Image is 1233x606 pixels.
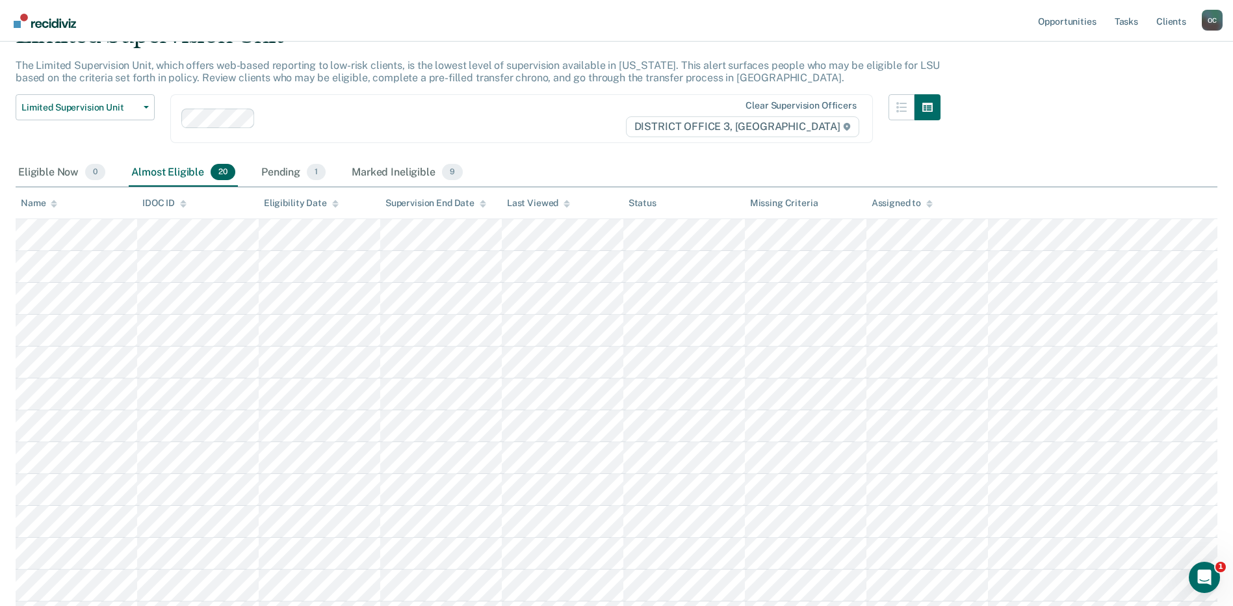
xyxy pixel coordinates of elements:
[349,159,465,187] div: Marked Ineligible9
[85,164,105,181] span: 0
[307,164,326,181] span: 1
[264,198,339,209] div: Eligibility Date
[14,14,76,28] img: Recidiviz
[629,198,656,209] div: Status
[16,59,940,84] p: The Limited Supervision Unit, which offers web-based reporting to low-risk clients, is the lowest...
[1189,562,1220,593] iframe: Intercom live chat
[21,102,138,113] span: Limited Supervision Unit
[442,164,463,181] span: 9
[1202,10,1223,31] button: Profile dropdown button
[211,164,235,181] span: 20
[1215,562,1226,572] span: 1
[16,94,155,120] button: Limited Supervision Unit
[142,198,187,209] div: IDOC ID
[259,159,328,187] div: Pending1
[746,100,856,111] div: Clear supervision officers
[385,198,486,209] div: Supervision End Date
[507,198,570,209] div: Last Viewed
[626,116,859,137] span: DISTRICT OFFICE 3, [GEOGRAPHIC_DATA]
[872,198,933,209] div: Assigned to
[16,159,108,187] div: Eligible Now0
[1202,10,1223,31] div: O C
[750,198,818,209] div: Missing Criteria
[129,159,238,187] div: Almost Eligible20
[21,198,57,209] div: Name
